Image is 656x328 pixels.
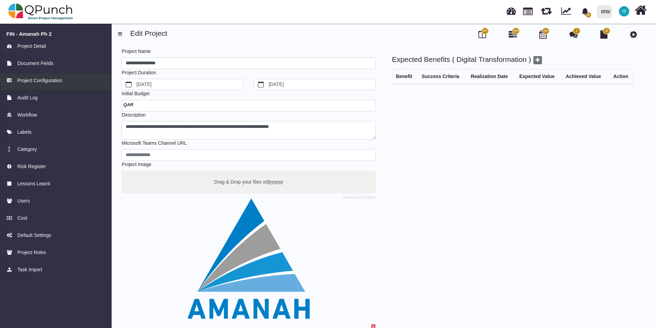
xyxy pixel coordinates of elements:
span: Add benefits [533,56,542,64]
label: Initial Budget [122,90,149,97]
img: qpunch-sp.fa6292f.png [8,1,73,22]
img: Paris [122,198,376,319]
span: 8 [586,12,591,18]
label: [DATE] [268,79,375,90]
svg: calendar [126,81,132,88]
span: Projects [523,4,533,15]
span: Document Fields [17,60,53,67]
span: Lessons Learnt [17,180,50,187]
span: 1 [576,29,578,33]
span: IS [622,9,626,13]
span: Users [17,197,30,205]
span: Project Detail [17,43,46,50]
span: Category [17,146,37,153]
div: Benefit [396,73,415,80]
span: Cost [17,215,27,222]
span: 507 [482,29,487,33]
a: FIN - Amanah Ph 2 [7,31,105,37]
span: Workflow [17,111,37,119]
div: IRW [601,6,610,18]
i: Punch Discussion [569,30,578,39]
span: Releases [541,3,552,15]
button: calendar [254,79,268,90]
a: bell fill8 [577,0,594,22]
i: Board [478,30,486,39]
a: Powered by PQINA [343,196,376,199]
span: Idiris Shariif [619,6,629,17]
span: Project Roles [17,249,46,256]
span: Default Settings [17,232,51,239]
label: Project Name [122,48,151,55]
i: Calendar [539,30,547,39]
div: Achieved Value [566,73,605,80]
span: Browse [267,179,283,184]
span: Labels [17,129,31,136]
a: 580 [509,33,517,39]
div: Success Criteria [422,73,464,80]
div: Dynamic Report [558,0,577,23]
span: Project Configuration [17,77,62,84]
div: Notification [579,5,591,18]
svg: calendar [258,81,264,88]
span: Risk Register [17,163,46,170]
span: Dashboard [507,4,516,14]
span: Task Import [17,266,42,273]
h4: Edit Project [114,29,651,37]
label: Project Image [122,161,151,168]
svg: bell fill [581,8,589,15]
label: Description [122,111,146,119]
a: IS [615,0,633,22]
h4: Expected Benefits ( Digital Transformation ) [392,55,633,64]
label: Project Duration [122,69,156,76]
a: IRW [594,0,615,23]
i: Gantt [509,30,517,39]
div: Expected Value [519,73,558,80]
span: Audit Log [17,94,37,101]
label: Microsoft Teams Channel URL [122,140,187,147]
label: [DATE] [135,79,243,90]
button: calendar [122,79,135,90]
i: Document Library [600,30,608,39]
div: Realization Date [471,73,512,80]
span: 12 [605,29,608,33]
span: 444 [543,29,548,33]
div: Action [612,73,630,80]
i: Home [635,4,647,17]
span: 580 [513,29,518,33]
label: Drag & Drop your files or [212,176,286,188]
